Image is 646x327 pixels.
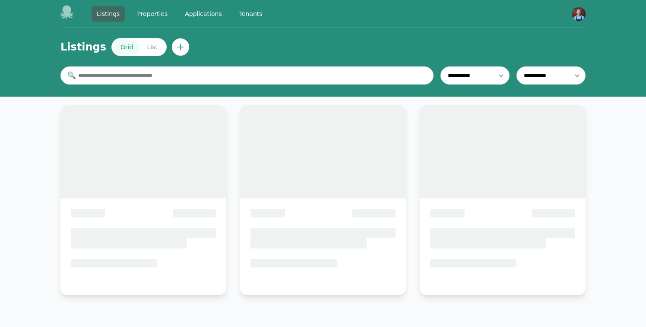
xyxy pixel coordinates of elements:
[60,40,106,54] h1: Listings
[132,6,173,22] a: Properties
[234,6,268,22] a: Tenants
[172,38,189,56] button: Create new listing
[180,6,227,22] a: Applications
[140,40,164,54] button: List
[114,40,140,54] button: Grid
[92,6,125,22] a: Listings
